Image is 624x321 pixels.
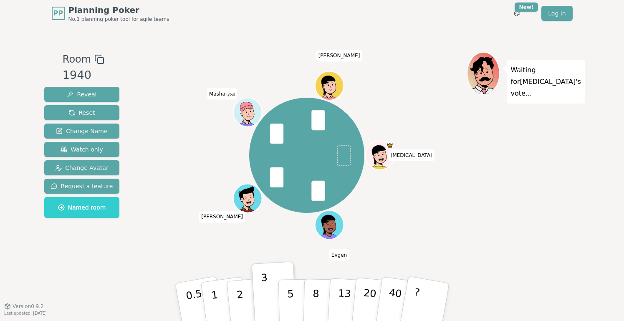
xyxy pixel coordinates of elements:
span: Click to change your name [389,149,435,161]
span: Click to change your name [329,249,349,261]
button: New! [510,6,525,21]
span: Planning Poker [68,4,169,16]
button: Request a feature [44,179,120,194]
a: Log in [541,6,572,21]
span: Room [63,52,91,67]
span: Reset [68,109,95,117]
button: Reveal [44,87,120,102]
button: Click to change your avatar [234,99,261,126]
button: Watch only [44,142,120,157]
span: nikita is the host [386,142,393,149]
button: Reset [44,105,120,120]
button: Named room [44,197,120,218]
p: 3 [260,272,270,317]
span: Last updated: [DATE] [4,311,47,316]
span: Named room [58,203,106,212]
span: Reveal [67,90,96,99]
span: Watch only [61,145,103,154]
span: Click to change your name [207,88,237,100]
span: Version 0.9.2 [13,303,44,310]
span: Click to change your name [316,50,362,61]
span: Request a feature [51,182,113,190]
span: No.1 planning poker tool for agile teams [68,16,169,23]
div: 1940 [63,67,104,84]
span: Change Name [56,127,107,135]
button: Version0.9.2 [4,303,44,310]
span: (you) [225,93,235,96]
span: Change Avatar [55,164,109,172]
a: PPPlanning PokerNo.1 planning poker tool for agile teams [52,4,169,23]
span: Click to change your name [199,211,245,222]
span: PP [53,8,63,18]
button: Change Name [44,124,120,139]
p: Waiting for [MEDICAL_DATA] 's vote... [511,64,581,99]
button: Change Avatar [44,160,120,175]
div: New! [515,3,538,12]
